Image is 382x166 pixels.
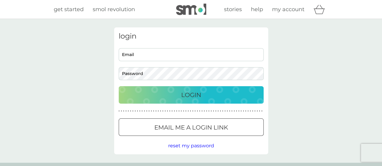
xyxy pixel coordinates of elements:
[168,143,214,149] span: reset my password
[144,110,145,113] p: ●
[119,32,264,41] h3: login
[224,110,226,113] p: ●
[154,123,228,132] p: Email me a login link
[236,110,237,113] p: ●
[215,110,217,113] p: ●
[272,5,304,14] a: my account
[231,110,233,113] p: ●
[137,110,138,113] p: ●
[165,110,166,113] p: ●
[158,110,159,113] p: ●
[54,5,84,14] a: get started
[197,110,198,113] p: ●
[251,5,263,14] a: help
[54,6,84,13] span: get started
[199,110,200,113] p: ●
[257,110,258,113] p: ●
[213,110,214,113] p: ●
[185,110,187,113] p: ●
[176,110,177,113] p: ●
[194,110,196,113] p: ●
[172,110,173,113] p: ●
[93,5,135,14] a: smol revolution
[243,110,244,113] p: ●
[153,110,154,113] p: ●
[245,110,246,113] p: ●
[208,110,210,113] p: ●
[142,110,143,113] p: ●
[250,110,251,113] p: ●
[224,6,242,13] span: stories
[176,4,206,15] img: smol
[135,110,136,113] p: ●
[132,110,133,113] p: ●
[190,110,191,113] p: ●
[178,110,180,113] p: ●
[174,110,175,113] p: ●
[162,110,163,113] p: ●
[206,110,207,113] p: ●
[227,110,228,113] p: ●
[139,110,140,113] p: ●
[222,110,223,113] p: ●
[188,110,189,113] p: ●
[183,110,184,113] p: ●
[93,6,135,13] span: smol revolution
[156,110,157,113] p: ●
[181,90,201,100] p: Login
[168,142,214,150] button: reset my password
[192,110,194,113] p: ●
[248,110,249,113] p: ●
[181,110,182,113] p: ●
[167,110,168,113] p: ●
[241,110,242,113] p: ●
[254,110,255,113] p: ●
[121,110,122,113] p: ●
[217,110,219,113] p: ●
[204,110,205,113] p: ●
[149,110,150,113] p: ●
[146,110,147,113] p: ●
[123,110,124,113] p: ●
[272,6,304,13] span: my account
[169,110,170,113] p: ●
[125,110,127,113] p: ●
[251,6,263,13] span: help
[229,110,230,113] p: ●
[252,110,253,113] p: ●
[220,110,221,113] p: ●
[128,110,129,113] p: ●
[119,118,264,136] button: Email me a login link
[160,110,161,113] p: ●
[201,110,203,113] p: ●
[261,110,262,113] p: ●
[238,110,239,113] p: ●
[224,5,242,14] a: stories
[234,110,235,113] p: ●
[151,110,152,113] p: ●
[211,110,212,113] p: ●
[259,110,260,113] p: ●
[119,110,120,113] p: ●
[130,110,131,113] p: ●
[313,3,329,15] div: basket
[119,86,264,104] button: Login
